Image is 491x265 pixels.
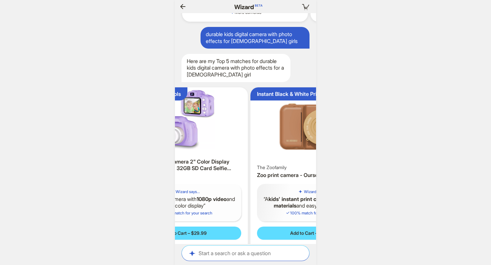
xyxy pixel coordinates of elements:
div: Here are my Top 5 matches for durable kids digital camera with photo effects for a [DEMOGRAPHIC_D... [181,54,290,82]
span: 100 % match for your search [157,210,212,215]
h5: Wizard says... [176,189,200,194]
h5: Wizard says... [304,189,328,194]
div: Kid-Friendly ControlsLink Kids Digital Camera 2" Color Display 1080P 3 Megapixel 32GB SD Card Sel... [122,87,248,258]
b: 1080p video [197,196,226,202]
q: A with and easy photo printing [262,196,364,210]
h3: Link Kids Digital Camera 2" Color Display 1080P 3 Megapixel 32GB SD Card Selfie Mode Silicone Cov... [129,158,241,172]
span: 100 % match for your search [286,210,341,215]
div: Instant Black & White Prints [257,91,324,98]
span: The Zoofamily [257,165,287,170]
span: Add to Cart – $29.99 [163,230,207,236]
h3: Zoo print camera - Ourson [257,172,370,179]
b: recycled materials [274,196,363,209]
button: Add to Cart – $29.99 [129,227,241,240]
span: Add to Cart – $132.00 [290,230,336,236]
q: A camera with and a 2" color display [134,196,236,210]
img: Link Kids Digital Camera 2" Color Display 1080P 3 Megapixel 32GB SD Card Selfie Mode Silicone Cov... [125,90,245,149]
b: kids' instant print camera [268,196,332,202]
img: Zoo print camera - Ourson [253,90,374,163]
div: durable kids digital camera with photo effects for [DEMOGRAPHIC_DATA] girls [201,27,310,49]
